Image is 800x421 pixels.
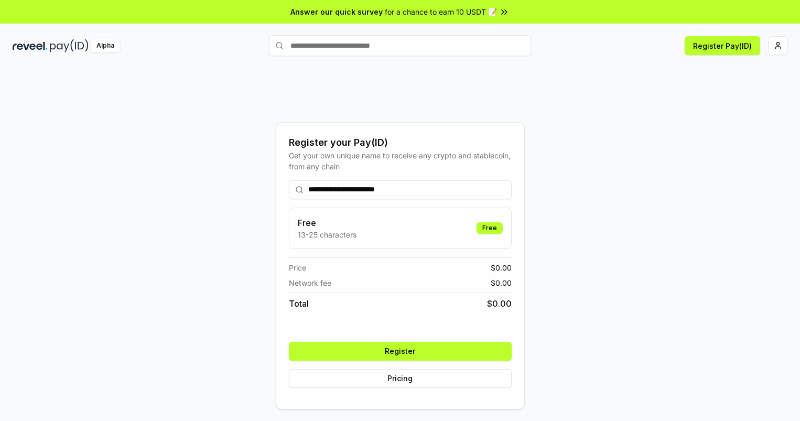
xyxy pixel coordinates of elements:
[289,277,331,288] span: Network fee
[491,262,512,273] span: $ 0.00
[13,39,48,52] img: reveel_dark
[289,262,306,273] span: Price
[385,6,497,17] span: for a chance to earn 10 USDT 📝
[289,135,512,150] div: Register your Pay(ID)
[290,6,383,17] span: Answer our quick survey
[289,342,512,361] button: Register
[50,39,89,52] img: pay_id
[685,36,760,55] button: Register Pay(ID)
[477,222,503,234] div: Free
[487,297,512,310] span: $ 0.00
[289,369,512,388] button: Pricing
[491,277,512,288] span: $ 0.00
[289,297,309,310] span: Total
[91,39,120,52] div: Alpha
[298,217,356,229] h3: Free
[289,150,512,172] div: Get your own unique name to receive any crypto and stablecoin, from any chain
[298,229,356,240] p: 13-25 characters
